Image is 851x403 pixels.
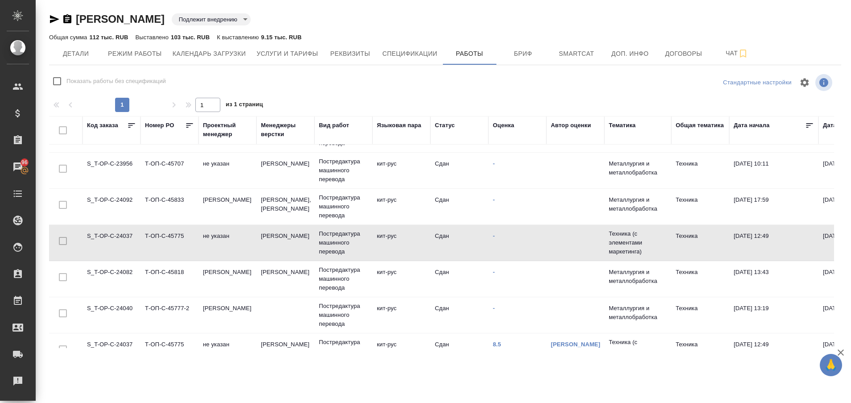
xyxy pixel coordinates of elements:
[256,336,314,367] td: [PERSON_NAME]
[716,48,759,59] span: Чат
[319,157,368,184] p: Постредактура машинного перевода
[372,191,430,222] td: кит-рус
[662,48,705,59] span: Договоры
[2,156,33,178] a: 96
[108,48,162,59] span: Режим работы
[820,354,842,376] button: 🙏
[430,191,488,222] td: Сдан
[493,233,495,239] a: -
[256,227,314,258] td: [PERSON_NAME]
[49,14,60,25] button: Скопировать ссылку для ЯМессенджера
[83,227,140,258] td: S_T-OP-C-24037
[136,34,171,41] p: Выставлено
[555,48,598,59] span: Smartcat
[329,48,372,59] span: Реквизиты
[729,299,818,331] td: [DATE] 13:19
[609,159,667,177] p: Металлургия и металлобработка
[198,191,256,222] td: [PERSON_NAME]
[493,305,495,312] a: -
[319,229,368,256] p: Постредактура машинного перевода
[671,155,729,186] td: Техника
[319,338,368,365] p: Постредактура машинного перевода
[140,336,198,367] td: Т-ОП-С-45775
[729,263,818,295] td: [DATE] 13:43
[671,227,729,258] td: Техника
[83,336,140,367] td: S_T-OP-C-24037
[87,121,118,130] div: Код заказа
[382,48,437,59] span: Спецификации
[372,336,430,367] td: кит-рус
[430,155,488,186] td: Сдан
[430,263,488,295] td: Сдан
[430,336,488,367] td: Сдан
[493,196,495,203] a: -
[671,263,729,295] td: Техника
[729,155,818,186] td: [DATE] 10:11
[372,155,430,186] td: кит-рус
[198,336,256,367] td: не указан
[198,299,256,331] td: [PERSON_NAME]
[319,302,368,328] p: Постредактура машинного перевода
[448,48,491,59] span: Работы
[83,263,140,295] td: S_T-OP-C-24082
[609,229,667,256] p: Техника (с элементами маркетинга)
[372,263,430,295] td: кит-рус
[83,155,140,186] td: S_T-OP-C-23956
[609,195,667,213] p: Металлургия и металлобработка
[89,34,128,41] p: 112 тыс. RUB
[198,227,256,258] td: не указан
[721,76,794,90] div: split button
[609,48,652,59] span: Доп. инфо
[198,263,256,295] td: [PERSON_NAME]
[676,121,724,130] div: Общая тематика
[502,48,545,59] span: Бриф
[493,160,495,167] a: -
[609,304,667,322] p: Металлургия и металлобработка
[823,356,839,374] span: 🙏
[217,34,261,41] p: К выставлению
[377,121,421,130] div: Языковая пара
[140,227,198,258] td: Т-ОП-С-45775
[372,227,430,258] td: кит-рус
[729,227,818,258] td: [DATE] 12:49
[319,193,368,220] p: Постредактура машинного перевода
[172,13,251,25] div: Подлежит внедрению
[140,299,198,331] td: Т-ОП-С-45777-2
[493,341,501,348] a: 8.5
[734,121,769,130] div: Дата начала
[671,299,729,331] td: Техника
[176,16,240,23] button: Подлежит внедрению
[54,48,97,59] span: Детали
[609,338,667,365] p: Техника (с элементами маркетинга)
[738,48,748,59] svg: Подписаться
[49,34,89,41] p: Общая сумма
[671,336,729,367] td: Техника
[140,191,198,222] td: Т-ОП-С-45833
[140,155,198,186] td: Т-ОП-С-45707
[256,155,314,186] td: [PERSON_NAME]
[319,121,349,130] div: Вид работ
[173,48,246,59] span: Календарь загрузки
[372,299,430,331] td: кит-рус
[83,191,140,222] td: S_T-OP-C-24092
[203,121,252,139] div: Проектный менеджер
[435,121,455,130] div: Статус
[551,121,591,130] div: Автор оценки
[76,13,165,25] a: [PERSON_NAME]
[493,269,495,275] a: -
[815,74,834,91] span: Посмотреть информацию
[319,266,368,292] p: Постредактура машинного перевода
[226,99,263,112] span: из 1 страниц
[256,191,314,222] td: [PERSON_NAME], [PERSON_NAME]
[729,191,818,222] td: [DATE] 17:59
[794,72,815,93] span: Настроить таблицу
[256,48,318,59] span: Услуги и тарифы
[261,34,302,41] p: 9.15 тыс. RUB
[83,299,140,331] td: S_T-OP-C-24040
[198,155,256,186] td: не указан
[66,77,166,86] span: Показать работы без спецификаций
[551,341,600,348] a: [PERSON_NAME]
[493,121,514,130] div: Оценка
[256,263,314,295] td: [PERSON_NAME]
[261,121,310,139] div: Менеджеры верстки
